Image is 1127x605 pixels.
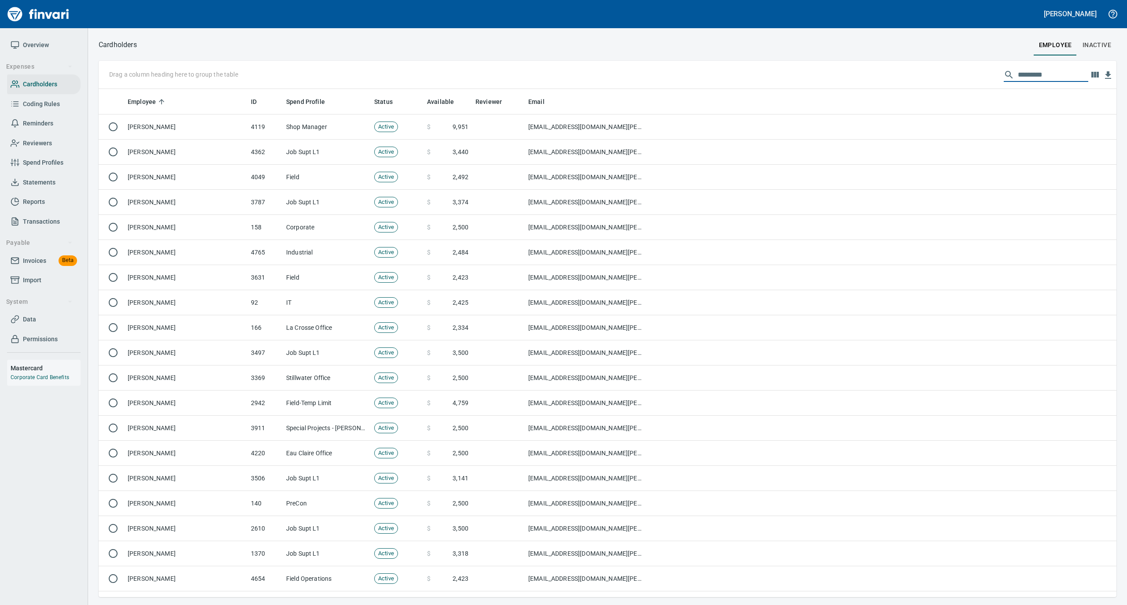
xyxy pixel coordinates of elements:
[7,212,81,232] a: Transactions
[23,138,52,149] span: Reviewers
[375,524,398,533] span: Active
[525,215,648,240] td: [EMAIL_ADDRESS][DOMAIN_NAME][PERSON_NAME]
[23,118,53,129] span: Reminders
[286,96,325,107] span: Spend Profile
[453,348,468,357] span: 3,500
[283,165,371,190] td: Field
[247,391,283,416] td: 2942
[475,96,513,107] span: Reviewer
[453,122,468,131] span: 9,951
[283,491,371,516] td: PreCon
[283,315,371,340] td: La Crosse Office
[247,365,283,391] td: 3369
[124,516,247,541] td: [PERSON_NAME]
[124,365,247,391] td: [PERSON_NAME]
[525,466,648,491] td: [EMAIL_ADDRESS][DOMAIN_NAME][PERSON_NAME]
[23,314,36,325] span: Data
[375,474,398,483] span: Active
[453,248,468,257] span: 2,484
[124,566,247,591] td: [PERSON_NAME]
[427,223,431,232] span: $
[124,265,247,290] td: [PERSON_NAME]
[3,235,76,251] button: Payable
[99,40,137,50] nav: breadcrumb
[528,96,545,107] span: Email
[5,4,71,25] a: Finvari
[283,114,371,140] td: Shop Manager
[23,196,45,207] span: Reports
[427,96,465,107] span: Available
[7,133,81,153] a: Reviewers
[375,575,398,583] span: Active
[247,466,283,491] td: 3506
[283,391,371,416] td: Field-Temp Limit
[124,190,247,215] td: [PERSON_NAME]
[247,190,283,215] td: 3787
[247,416,283,441] td: 3911
[124,215,247,240] td: [PERSON_NAME]
[453,549,468,558] span: 3,318
[247,340,283,365] td: 3497
[247,441,283,466] td: 4220
[453,273,468,282] span: 2,423
[6,237,73,248] span: Payable
[453,323,468,332] span: 2,334
[23,275,41,286] span: Import
[283,265,371,290] td: Field
[124,541,247,566] td: [PERSON_NAME]
[453,373,468,382] span: 2,500
[283,215,371,240] td: Corporate
[453,499,468,508] span: 2,500
[23,334,58,345] span: Permissions
[525,114,648,140] td: [EMAIL_ADDRESS][DOMAIN_NAME][PERSON_NAME]
[427,96,454,107] span: Available
[7,114,81,133] a: Reminders
[247,114,283,140] td: 4119
[247,140,283,165] td: 4362
[124,416,247,441] td: [PERSON_NAME]
[427,298,431,307] span: $
[247,265,283,290] td: 3631
[1044,9,1097,18] h5: [PERSON_NAME]
[375,299,398,307] span: Active
[1039,40,1072,51] span: employee
[453,574,468,583] span: 2,423
[283,140,371,165] td: Job Supt L1
[99,40,137,50] p: Cardholders
[375,499,398,508] span: Active
[6,61,73,72] span: Expenses
[427,273,431,282] span: $
[7,35,81,55] a: Overview
[23,79,57,90] span: Cardholders
[525,541,648,566] td: [EMAIL_ADDRESS][DOMAIN_NAME][PERSON_NAME]
[283,340,371,365] td: Job Supt L1
[375,173,398,181] span: Active
[427,348,431,357] span: $
[525,391,648,416] td: [EMAIL_ADDRESS][DOMAIN_NAME][PERSON_NAME]
[23,255,46,266] span: Invoices
[124,114,247,140] td: [PERSON_NAME]
[375,550,398,558] span: Active
[286,96,336,107] span: Spend Profile
[23,157,63,168] span: Spend Profiles
[427,474,431,483] span: $
[375,324,398,332] span: Active
[283,441,371,466] td: Eau Claire Office
[453,223,468,232] span: 2,500
[427,122,431,131] span: $
[7,192,81,212] a: Reports
[427,524,431,533] span: $
[124,391,247,416] td: [PERSON_NAME]
[475,96,502,107] span: Reviewer
[283,541,371,566] td: Job Supt L1
[7,310,81,329] a: Data
[59,255,77,266] span: Beta
[525,315,648,340] td: [EMAIL_ADDRESS][DOMAIN_NAME][PERSON_NAME]
[453,298,468,307] span: 2,425
[283,566,371,591] td: Field Operations
[427,398,431,407] span: $
[128,96,167,107] span: Employee
[247,315,283,340] td: 166
[453,148,468,156] span: 3,440
[7,251,81,271] a: InvoicesBeta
